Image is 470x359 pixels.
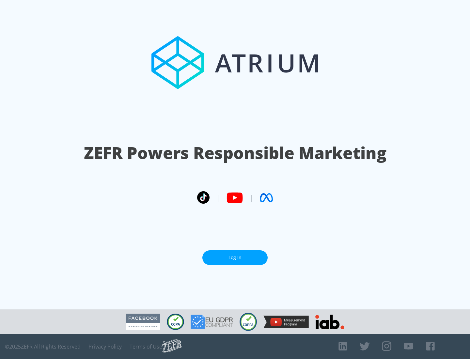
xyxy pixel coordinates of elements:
a: Log In [202,250,268,265]
h1: ZEFR Powers Responsible Marketing [84,142,386,164]
img: IAB [315,315,344,329]
img: YouTube Measurement Program [263,316,309,328]
span: | [249,193,253,203]
span: © 2025 ZEFR All Rights Reserved [5,343,81,350]
img: Facebook Marketing Partner [126,314,160,330]
span: | [216,193,220,203]
a: Privacy Policy [88,343,122,350]
img: GDPR Compliant [191,315,233,329]
img: CCPA Compliant [167,314,184,330]
img: COPPA Compliant [240,313,257,331]
a: Terms of Use [130,343,162,350]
